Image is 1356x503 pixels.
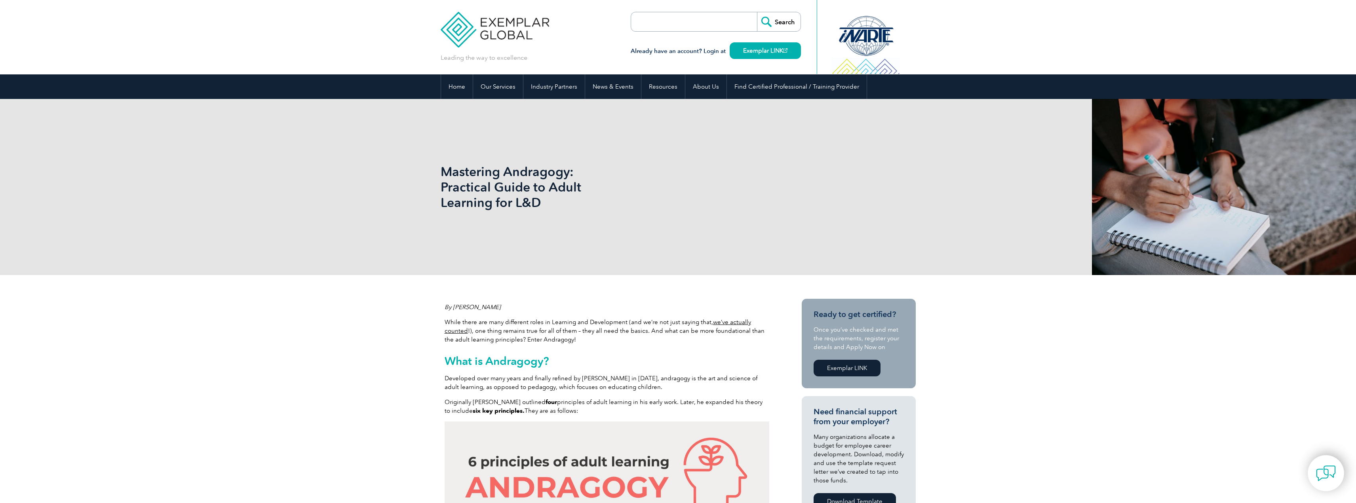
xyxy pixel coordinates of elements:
a: Find Certified Professional / Training Provider [727,74,867,99]
input: Search [757,12,801,31]
h3: Ready to get certified? [814,309,904,319]
img: contact-chat.png [1316,463,1336,483]
a: News & Events [585,74,641,99]
h1: Mastering Andragogy: Practical Guide to Adult Learning for L&D [441,164,745,210]
a: Our Services [473,74,523,99]
p: Many organizations allocate a budget for employee career development. Download, modify and use th... [814,433,904,485]
h3: Need financial support from your employer? [814,407,904,427]
a: Industry Partners [523,74,585,99]
a: About Us [685,74,726,99]
a: Exemplar LINK [814,360,881,376]
span: What is Andragogy? [445,354,549,368]
p: Leading the way to excellence [441,53,527,62]
a: Exemplar LINK [730,42,801,59]
span: Developed over many years and finally refined by [PERSON_NAME] in [DATE], andragogy is the art an... [445,375,757,391]
span: Originally [PERSON_NAME] outlined principles of adult learning in his early work. Later, he expan... [445,399,763,414]
p: Once you’ve checked and met the requirements, register your details and Apply Now on [814,325,904,351]
img: open_square.png [783,48,787,53]
h3: Already have an account? Login at [631,46,801,56]
em: By [PERSON_NAME] [445,304,501,311]
a: Home [441,74,473,99]
a: Resources [641,74,685,99]
strong: four [546,399,557,406]
strong: six key principles. [473,407,525,414]
span: While there are many different roles in Learning and Development (and we’re not just saying that,... [445,319,765,343]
